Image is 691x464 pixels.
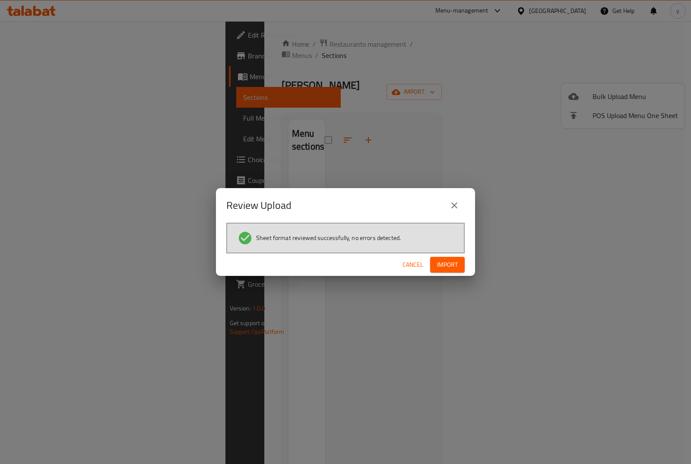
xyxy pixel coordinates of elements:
[256,234,401,242] span: Sheet format reviewed successfully, no errors detected.
[226,198,292,212] h2: Review Upload
[444,195,465,216] button: close
[437,259,458,270] span: Import
[403,259,423,270] span: Cancel
[399,257,427,273] button: Cancel
[430,257,465,273] button: Import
